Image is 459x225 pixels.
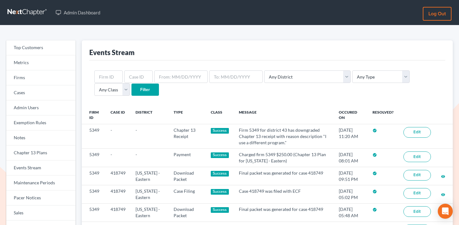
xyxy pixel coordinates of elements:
div: Success [211,189,229,195]
i: check_circle [373,207,377,212]
td: Firm 5349 for district 43 has downgraded Chapter 13 receipt with reason description "I use a diff... [234,124,334,149]
td: 418749 [106,167,131,185]
a: Metrics [6,55,76,70]
a: Top Customers [6,40,76,55]
div: Success [211,207,229,213]
a: Cases [6,85,76,100]
a: Sales [6,206,76,221]
th: District [131,106,169,124]
td: 418749 [106,203,131,222]
td: - [131,124,169,149]
td: Final packet was generated for case 418749 [234,167,334,185]
input: Filter [131,84,159,96]
td: - [106,124,131,149]
a: Edit [403,127,431,138]
td: 5349 [82,149,106,167]
a: Edit [403,170,431,181]
td: [DATE] 08:01 AM [334,149,368,167]
i: check_circle [373,189,377,194]
td: [DATE] 05:48 AM [334,203,368,222]
div: Events Stream [89,48,135,57]
td: Case 418749 was filed with ECF [234,185,334,203]
a: Firms [6,70,76,85]
td: Final packet was generated for case 418749 [234,203,334,222]
i: visibility [441,174,445,179]
input: From: MM/DD/YYYY [154,70,208,83]
div: Success [211,171,229,176]
i: check_circle [373,128,377,133]
td: - [106,149,131,167]
a: Edit [403,151,431,162]
div: Open Intercom Messenger [438,204,453,219]
a: Maintenance Periods [6,176,76,191]
th: Occured On [334,106,368,124]
a: Notes [6,130,76,146]
a: Edit [403,188,431,199]
a: Edit [403,206,431,217]
td: - [131,149,169,167]
i: check_circle [373,153,377,157]
td: [DATE] 11:20 AM [334,124,368,149]
a: Admin Users [6,100,76,115]
td: Download Packet [169,203,206,222]
a: visibility [441,192,445,197]
a: Events Stream [6,161,76,176]
a: Exemption Rules [6,115,76,130]
input: Firm ID [94,70,123,83]
td: [DATE] 05:02 PM [334,185,368,203]
i: check_circle [373,171,377,176]
a: Admin Dashboard [52,7,103,18]
th: Case ID [106,106,131,124]
td: 5349 [82,203,106,222]
div: Success [211,152,229,158]
td: Download Packet [169,167,206,185]
td: 5349 [82,167,106,185]
td: [US_STATE] - Eastern [131,185,169,203]
th: Class [206,106,234,124]
td: Charged firm 5349 $250.00 (Chapter 13 Plan for [US_STATE] - Eastern) [234,149,334,167]
a: Log out [423,7,452,21]
td: [US_STATE] - Eastern [131,167,169,185]
th: Message [234,106,334,124]
th: Firm ID [82,106,106,124]
input: To: MM/DD/YYYY [209,70,263,83]
td: 5349 [82,185,106,203]
i: visibility [441,192,445,197]
th: Resolved? [368,106,398,124]
a: Chapter 13 Plans [6,146,76,161]
a: visibility [441,173,445,179]
td: Chapter 13 Receipt [169,124,206,149]
div: Success [211,128,229,134]
a: Pacer Notices [6,191,76,206]
input: Case ID [124,70,153,83]
td: 418749 [106,185,131,203]
td: Case Filing [169,185,206,203]
th: Type [169,106,206,124]
td: Payment [169,149,206,167]
td: [US_STATE] - Eastern [131,203,169,222]
td: 5349 [82,124,106,149]
td: [DATE] 09:51 PM [334,167,368,185]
